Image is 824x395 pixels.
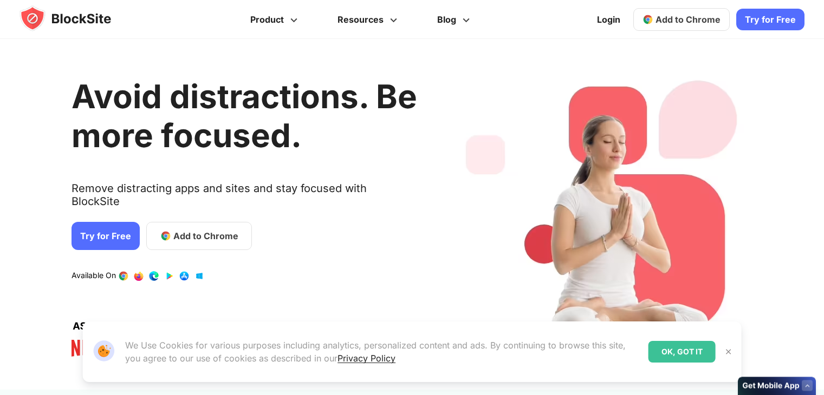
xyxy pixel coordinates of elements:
img: Close [724,347,733,356]
p: We Use Cookies for various purposes including analytics, personalized content and ads. By continu... [125,339,640,365]
text: Available On [72,271,116,281]
h1: Avoid distractions. Be more focused. [72,77,417,155]
button: Close [722,345,736,359]
a: Login [591,6,627,32]
a: Try for Free [736,9,804,30]
a: Add to Chrome [146,222,252,250]
span: Add to Chrome [173,229,238,242]
img: blocksite-icon.5d769676.svg [20,5,132,31]
a: Add to Chrome [633,8,730,31]
a: Try for Free [72,222,140,250]
span: Add to Chrome [656,14,721,25]
div: OK, GOT IT [648,341,716,363]
a: Privacy Policy [338,353,395,364]
img: chrome-icon.svg [643,14,653,25]
text: Remove distracting apps and sites and stay focused with BlockSite [72,182,417,216]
